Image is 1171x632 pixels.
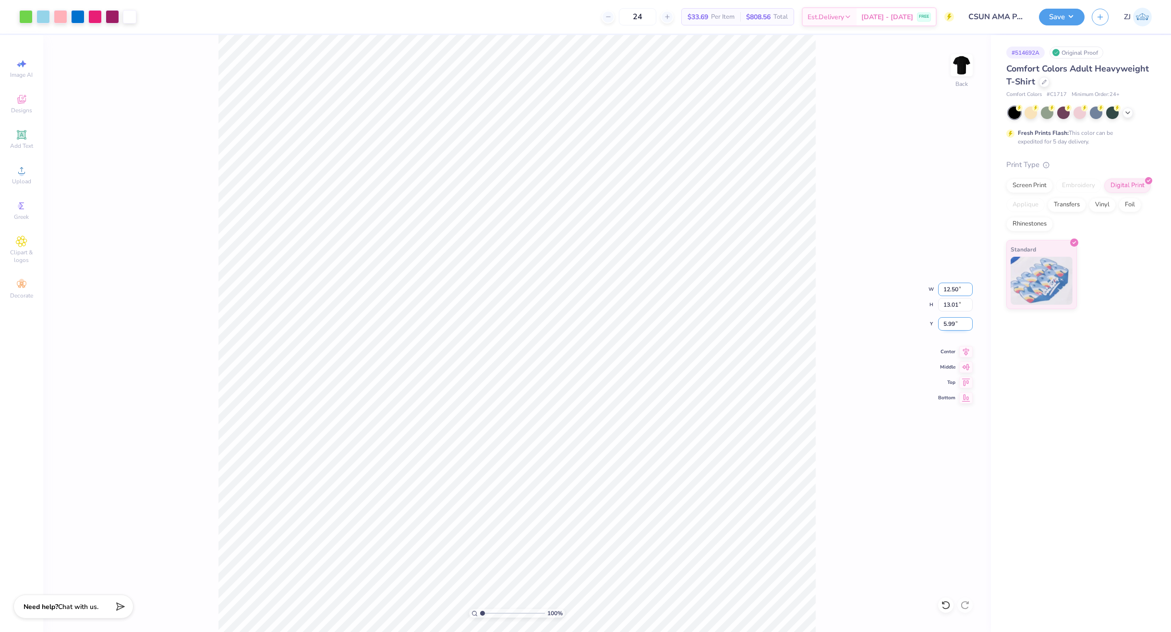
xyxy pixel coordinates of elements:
div: Rhinestones [1006,217,1053,231]
span: Standard [1011,244,1036,254]
span: Bottom [938,394,955,401]
span: Chat with us. [58,602,98,611]
span: 100 % [547,609,563,618]
button: Save [1039,9,1085,25]
span: Middle [938,364,955,370]
div: Digital Print [1104,179,1151,193]
span: Clipart & logos [5,249,38,264]
div: Applique [1006,198,1045,212]
span: $808.56 [746,12,771,22]
span: Greek [14,213,29,221]
div: Screen Print [1006,179,1053,193]
span: ZJ [1124,12,1131,23]
input: Untitled Design [961,7,1032,26]
span: Center [938,348,955,355]
span: FREE [919,13,929,20]
input: – – [619,8,656,25]
span: [DATE] - [DATE] [861,12,913,22]
span: Per Item [711,12,735,22]
span: Top [938,379,955,386]
div: # 514692A [1006,47,1045,59]
div: Back [955,80,968,88]
span: Upload [12,178,31,185]
span: Comfort Colors [1006,91,1042,99]
img: Zhor Junavee Antocan [1133,8,1152,26]
span: # C1717 [1047,91,1067,99]
div: Print Type [1006,159,1152,170]
strong: Need help? [24,602,58,611]
strong: Fresh Prints Flash: [1018,129,1069,137]
span: Est. Delivery [808,12,844,22]
div: Original Proof [1050,47,1103,59]
span: $33.69 [688,12,708,22]
div: Foil [1119,198,1141,212]
span: Total [773,12,788,22]
span: Image AI [11,71,33,79]
img: Back [952,56,971,75]
div: Embroidery [1056,179,1101,193]
a: ZJ [1124,8,1152,26]
div: Transfers [1048,198,1086,212]
div: This color can be expedited for 5 day delivery. [1018,129,1136,146]
img: Standard [1011,257,1073,305]
span: Minimum Order: 24 + [1072,91,1120,99]
span: Designs [11,107,32,114]
span: Decorate [10,292,33,299]
span: Add Text [10,142,33,150]
div: Vinyl [1089,198,1116,212]
span: Comfort Colors Adult Heavyweight T-Shirt [1006,63,1149,87]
